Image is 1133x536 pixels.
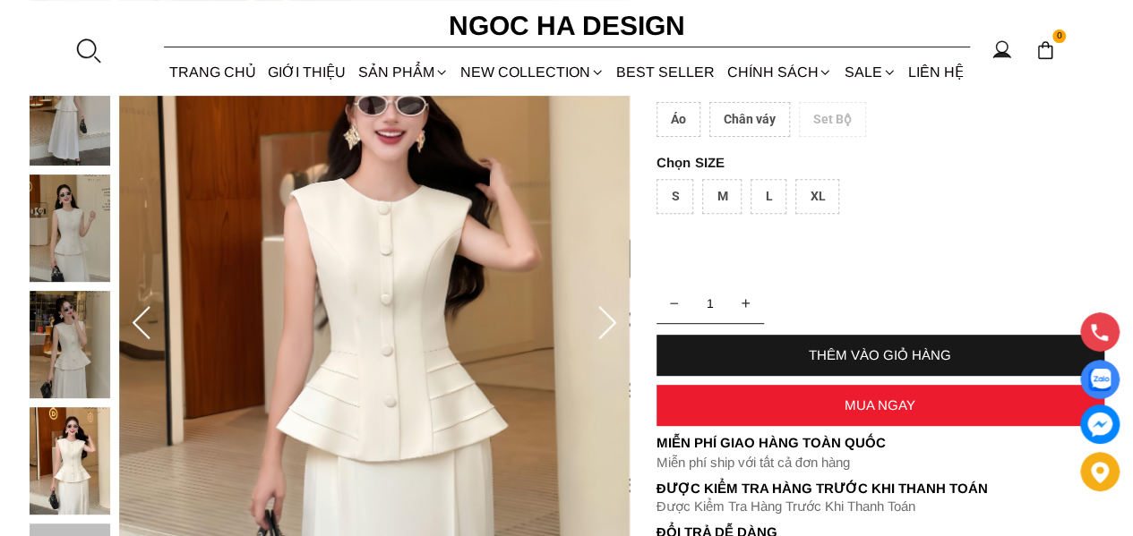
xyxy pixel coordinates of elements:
div: SẢN PHẨM [352,48,454,96]
a: NEW COLLECTION [454,48,610,96]
a: GIỚI THIỆU [262,48,352,96]
input: Quantity input [657,285,764,321]
div: L [751,179,786,214]
p: Được Kiểm Tra Hàng Trước Khi Thanh Toán [657,498,1104,515]
p: SIZE [657,155,1104,170]
img: Milan Set _ Áo Cut Out Tùng Không Tay Kết Hợp Chân Váy Xếp Ly A1080+CV139_mini_1 [30,58,110,166]
div: Chính sách [721,48,838,96]
div: MUA NGAY [657,397,1104,413]
a: SALE [838,48,902,96]
img: Milan Set _ Áo Cut Out Tùng Không Tay Kết Hợp Chân Váy Xếp Ly A1080+CV139_mini_4 [30,407,110,515]
div: M [702,179,742,214]
p: Được Kiểm Tra Hàng Trước Khi Thanh Toán [657,481,1104,497]
div: XL [795,179,839,214]
a: messenger [1080,404,1120,444]
span: 0 [1052,30,1067,44]
a: Display image [1080,360,1120,399]
a: Ngoc Ha Design [433,4,701,47]
div: Chân váy [709,102,790,137]
font: Miễn phí giao hàng toàn quốc [657,435,886,450]
img: Milan Set _ Áo Cut Out Tùng Không Tay Kết Hợp Chân Váy Xếp Ly A1080+CV139_mini_2 [30,174,110,282]
div: Áo [657,102,700,137]
a: TRANG CHỦ [164,48,262,96]
a: BEST SELLER [611,48,721,96]
div: S [657,179,693,214]
a: LIÊN HỆ [902,48,969,96]
img: img-CART-ICON-ksit0nf1 [1035,40,1055,60]
img: Milan Set _ Áo Cut Out Tùng Không Tay Kết Hợp Chân Váy Xếp Ly A1080+CV139_mini_3 [30,291,110,398]
img: Display image [1088,369,1111,391]
font: Miễn phí ship với tất cả đơn hàng [657,455,850,470]
div: THÊM VÀO GIỎ HÀNG [657,347,1104,362]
